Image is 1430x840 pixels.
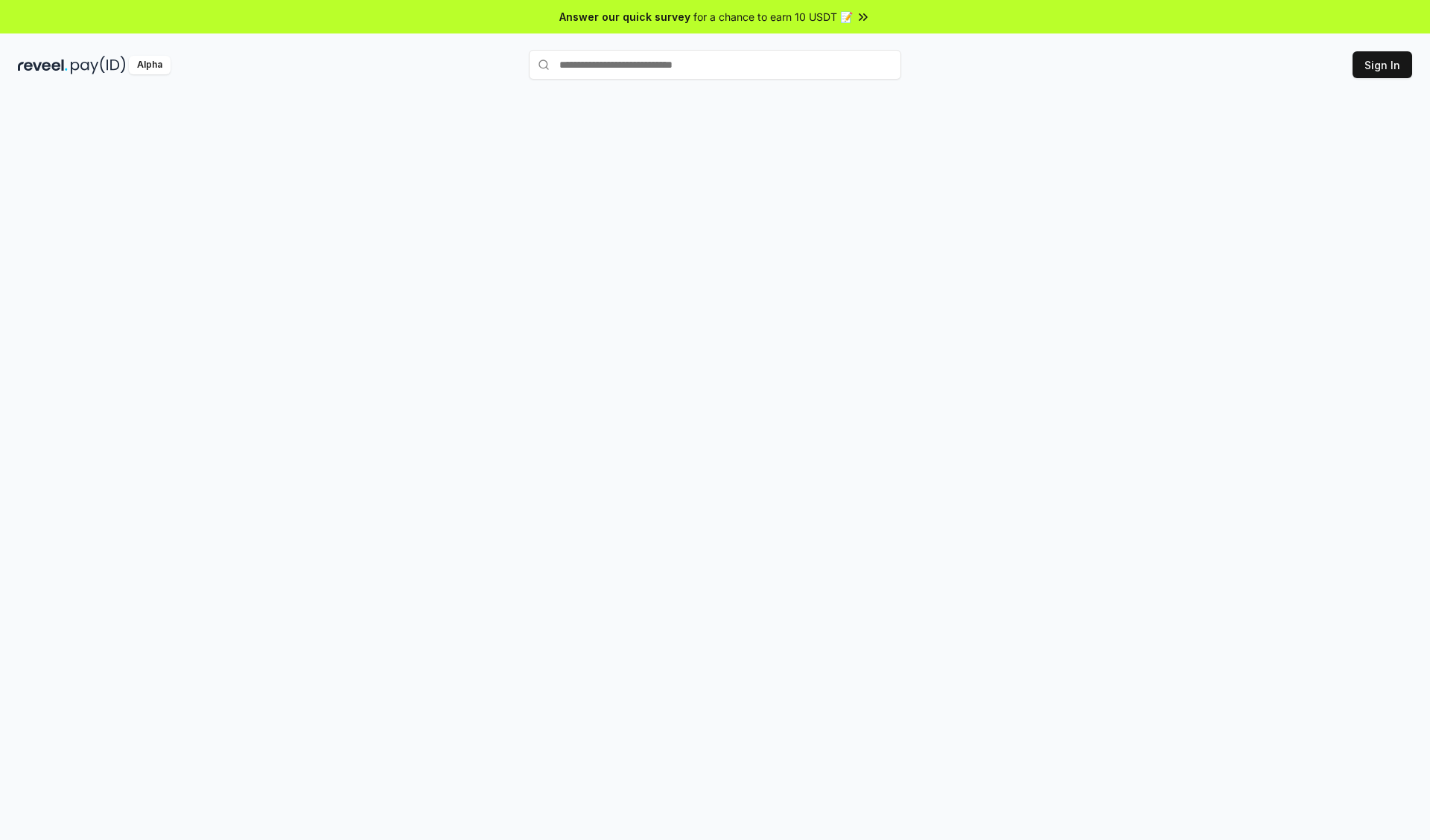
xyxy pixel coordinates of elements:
span: Answer our quick survey [559,9,690,25]
div: Alpha [129,56,171,74]
span: for a chance to earn 10 USDT 📝 [693,9,853,25]
img: pay_id [71,56,126,74]
button: Sign In [1353,51,1412,78]
img: reveel_dark [18,56,68,74]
